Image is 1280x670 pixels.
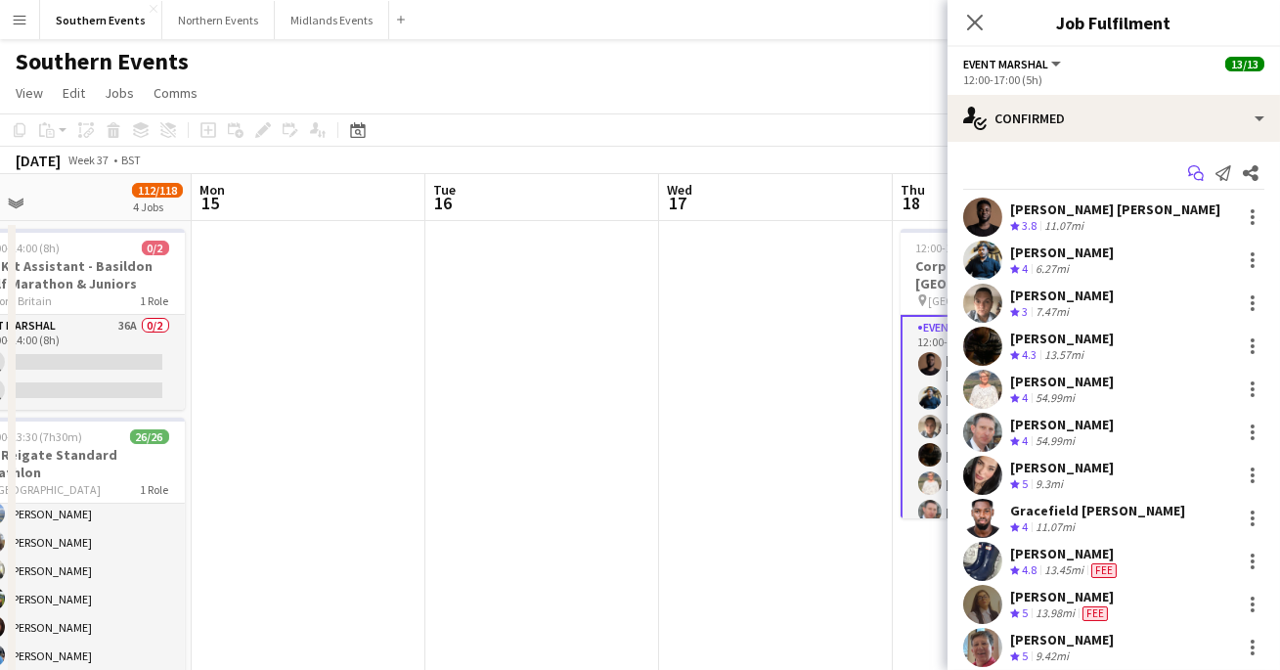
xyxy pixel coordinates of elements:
div: [PERSON_NAME] [1010,244,1114,261]
div: [PERSON_NAME] [1010,631,1114,648]
div: [PERSON_NAME] [1010,588,1114,605]
span: 5 [1022,605,1028,620]
h3: Job Fulfilment [948,10,1280,35]
span: Week 37 [65,153,113,167]
span: 4 [1022,390,1028,405]
div: BST [121,153,141,167]
span: 13/13 [1225,57,1264,71]
div: [PERSON_NAME] [1010,416,1114,433]
span: Wed [667,181,692,199]
div: 9.42mi [1032,648,1073,665]
div: Crew has different fees then in role [1087,562,1121,579]
div: [PERSON_NAME] [1010,373,1114,390]
div: 11.07mi [1032,519,1079,536]
span: 112/118 [132,183,183,198]
span: 4.3 [1022,347,1037,362]
span: 12:00-17:00 (5h) [916,241,995,255]
div: [PERSON_NAME] [1010,287,1114,304]
div: 13.45mi [1040,562,1087,579]
span: 5 [1022,648,1028,663]
span: 3 [1022,304,1028,319]
div: 12:00-17:00 (5h) [963,72,1264,87]
span: 4 [1022,433,1028,448]
div: Gracefield [PERSON_NAME] [1010,502,1185,519]
div: 13.98mi [1032,605,1079,622]
a: Edit [55,80,93,106]
a: View [8,80,51,106]
span: 15 [197,192,225,214]
div: [PERSON_NAME] [1010,459,1114,476]
span: View [16,84,43,102]
span: 18 [898,192,925,214]
span: Jobs [105,84,134,102]
span: [GEOGRAPHIC_DATA] Track [929,293,1067,308]
span: Thu [901,181,925,199]
span: Edit [63,84,85,102]
button: Midlands Events [275,1,389,39]
div: [PERSON_NAME] [1010,330,1114,347]
div: Crew has different fees then in role [1079,605,1112,622]
div: 9.3mi [1032,476,1067,493]
span: 26/26 [130,429,169,444]
span: 5 [1022,476,1028,491]
button: Northern Events [162,1,275,39]
h1: Southern Events [16,47,189,76]
span: 16 [430,192,456,214]
div: 13.57mi [1040,347,1087,364]
div: 11.07mi [1040,218,1087,235]
span: 1 Role [141,482,169,497]
div: [PERSON_NAME] [1010,545,1121,562]
button: Southern Events [40,1,162,39]
a: Comms [146,80,205,106]
span: 17 [664,192,692,214]
app-job-card: 12:00-17:00 (5h)13/13Corporate - [GEOGRAPHIC_DATA] Global 5k [GEOGRAPHIC_DATA] Track1 RoleEvent M... [901,229,1120,518]
span: Event Marshal [963,57,1048,71]
div: 54.99mi [1032,433,1079,450]
div: 7.47mi [1032,304,1073,321]
a: Jobs [97,80,142,106]
div: [DATE] [16,151,61,170]
span: 3.8 [1022,218,1037,233]
div: 4 Jobs [133,200,182,214]
span: Comms [154,84,198,102]
h3: Corporate - [GEOGRAPHIC_DATA] Global 5k [901,257,1120,292]
span: Tue [433,181,456,199]
span: 1 Role [141,293,169,308]
span: Fee [1091,563,1117,578]
span: 0/2 [142,241,169,255]
div: 54.99mi [1032,390,1079,407]
span: 4 [1022,261,1028,276]
span: 4.8 [1022,562,1037,577]
span: 4 [1022,519,1028,534]
div: 6.27mi [1032,261,1073,278]
span: Mon [199,181,225,199]
button: Event Marshal [963,57,1064,71]
div: Confirmed [948,95,1280,142]
span: Fee [1082,606,1108,621]
div: [PERSON_NAME] [PERSON_NAME] [1010,201,1220,218]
